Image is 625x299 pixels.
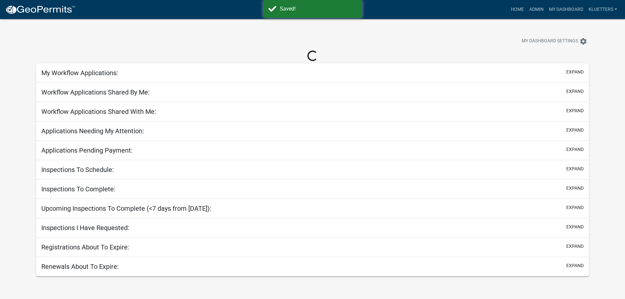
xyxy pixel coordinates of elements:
[566,185,584,192] button: expand
[41,204,211,212] h5: Upcoming Inspections To Complete (<7 days from [DATE]):
[41,224,129,232] h5: Inspections I Have Requested:
[41,88,150,96] h5: Workflow Applications Shared By Me:
[41,166,114,174] h5: Inspections To Schedule:
[566,224,584,230] button: expand
[586,3,620,16] a: kluetters
[566,88,584,95] button: expand
[566,127,584,134] button: expand
[516,35,593,48] button: My Dashboard Settingssettings
[41,127,144,135] h5: Applications Needing My Attention:
[41,263,119,270] h5: Renewals About To Expire:
[508,3,527,16] a: Home
[566,204,584,211] button: expand
[566,165,584,172] button: expand
[280,5,357,13] div: Saved!
[566,107,584,114] button: expand
[41,146,133,154] h5: Applications Pending Payment:
[566,243,584,250] button: expand
[527,3,546,16] a: Admin
[41,243,129,251] h5: Registrations About To Expire:
[546,3,586,16] a: My Dashboard
[41,69,118,77] h5: My Workflow Applications:
[566,69,584,75] button: expand
[41,108,156,116] h5: Workflow Applications Shared With Me:
[566,146,584,153] button: expand
[41,185,115,193] h5: Inspections To Complete:
[522,37,578,45] span: My Dashboard Settings
[566,262,584,269] button: expand
[579,37,587,45] i: settings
